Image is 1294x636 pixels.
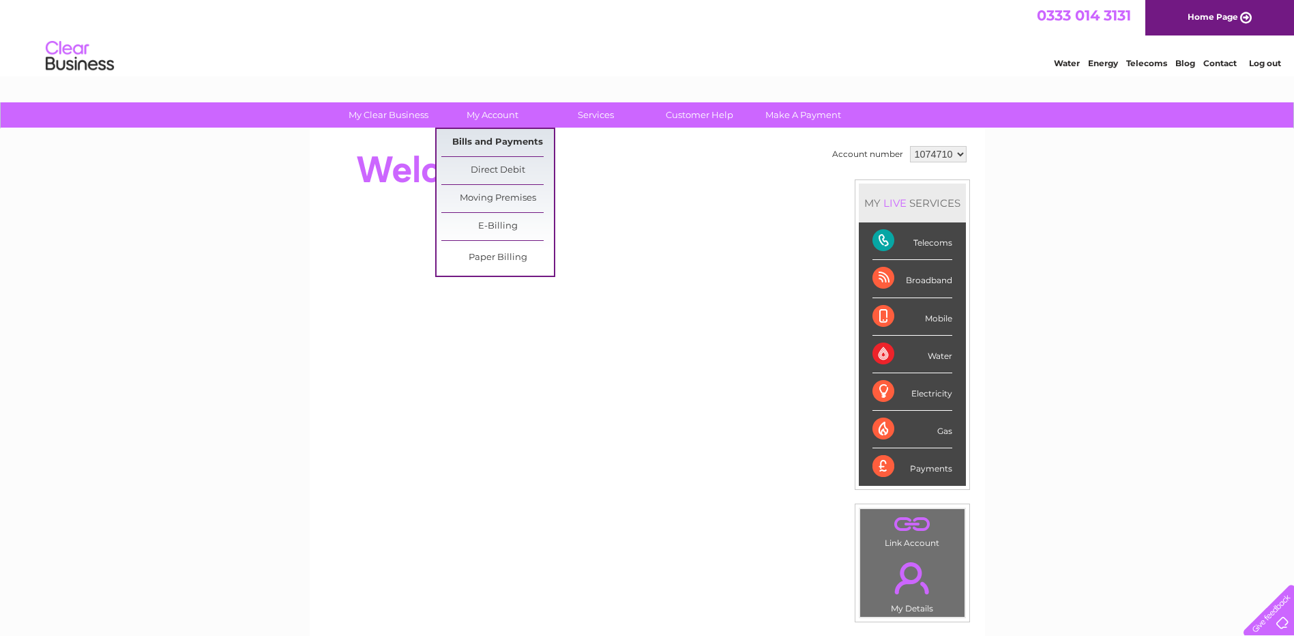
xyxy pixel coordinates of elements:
[441,185,554,212] a: Moving Premises
[747,102,859,128] a: Make A Payment
[1203,58,1237,68] a: Contact
[859,508,965,551] td: Link Account
[872,260,952,298] div: Broadband
[872,336,952,373] div: Water
[441,157,554,184] a: Direct Debit
[872,222,952,260] div: Telecoms
[540,102,652,128] a: Services
[859,551,965,618] td: My Details
[859,184,966,222] div: MY SERVICES
[45,35,115,77] img: logo.png
[1175,58,1195,68] a: Blog
[872,373,952,411] div: Electricity
[872,298,952,336] div: Mobile
[1037,7,1131,24] a: 0333 014 3131
[325,8,970,66] div: Clear Business is a trading name of Verastar Limited (registered in [GEOGRAPHIC_DATA] No. 3667643...
[332,102,445,128] a: My Clear Business
[1249,58,1281,68] a: Log out
[881,197,909,209] div: LIVE
[1126,58,1167,68] a: Telecoms
[872,411,952,448] div: Gas
[872,448,952,485] div: Payments
[864,554,961,602] a: .
[441,129,554,156] a: Bills and Payments
[436,102,548,128] a: My Account
[864,512,961,536] a: .
[643,102,756,128] a: Customer Help
[441,244,554,272] a: Paper Billing
[1088,58,1118,68] a: Energy
[441,213,554,240] a: E-Billing
[1054,58,1080,68] a: Water
[829,143,907,166] td: Account number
